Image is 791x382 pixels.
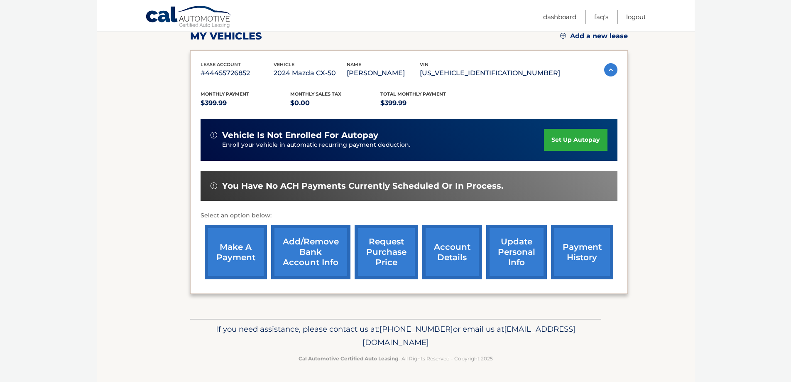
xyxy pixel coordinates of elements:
img: alert-white.svg [211,182,217,189]
p: If you need assistance, please contact us at: or email us at [196,323,596,349]
a: Add/Remove bank account info [271,225,350,279]
span: name [347,62,361,67]
span: [PHONE_NUMBER] [380,324,453,334]
p: $399.99 [201,97,291,109]
p: $399.99 [380,97,470,109]
span: You have no ACH payments currently scheduled or in process. [222,181,503,191]
a: set up autopay [544,129,607,151]
p: #44455726852 [201,67,274,79]
span: [EMAIL_ADDRESS][DOMAIN_NAME] [362,324,575,347]
span: lease account [201,62,241,67]
a: make a payment [205,225,267,279]
span: vin [420,62,429,67]
a: update personal info [486,225,547,279]
h2: my vehicles [190,30,262,42]
span: vehicle is not enrolled for autopay [222,130,378,140]
p: Select an option below: [201,211,617,221]
strong: Cal Automotive Certified Auto Leasing [299,355,398,362]
a: Dashboard [543,10,576,24]
a: Logout [626,10,646,24]
p: $0.00 [290,97,380,109]
p: 2024 Mazda CX-50 [274,67,347,79]
a: account details [422,225,482,279]
img: accordion-active.svg [604,63,617,76]
img: alert-white.svg [211,132,217,138]
p: [PERSON_NAME] [347,67,420,79]
span: Monthly sales Tax [290,91,341,97]
img: add.svg [560,33,566,39]
a: payment history [551,225,613,279]
span: Monthly Payment [201,91,249,97]
a: Add a new lease [560,32,628,40]
span: Total Monthly Payment [380,91,446,97]
a: Cal Automotive [145,5,233,30]
a: request purchase price [355,225,418,279]
p: [US_VEHICLE_IDENTIFICATION_NUMBER] [420,67,560,79]
p: Enroll your vehicle in automatic recurring payment deduction. [222,140,544,150]
p: - All Rights Reserved - Copyright 2025 [196,354,596,363]
a: FAQ's [594,10,608,24]
span: vehicle [274,62,294,67]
